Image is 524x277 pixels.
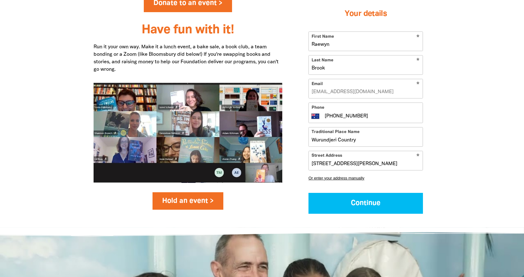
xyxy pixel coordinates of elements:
a: Hold an event > [153,192,223,210]
span: Have fun with it! [142,24,234,36]
h3: Your details [308,2,423,26]
p: Run it your own way. Make it a lunch event, a bake sale, a book club, a team bonding or a Zoom (l... [94,43,282,73]
button: Continue [308,193,423,214]
button: Or enter your address manually [308,176,423,180]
